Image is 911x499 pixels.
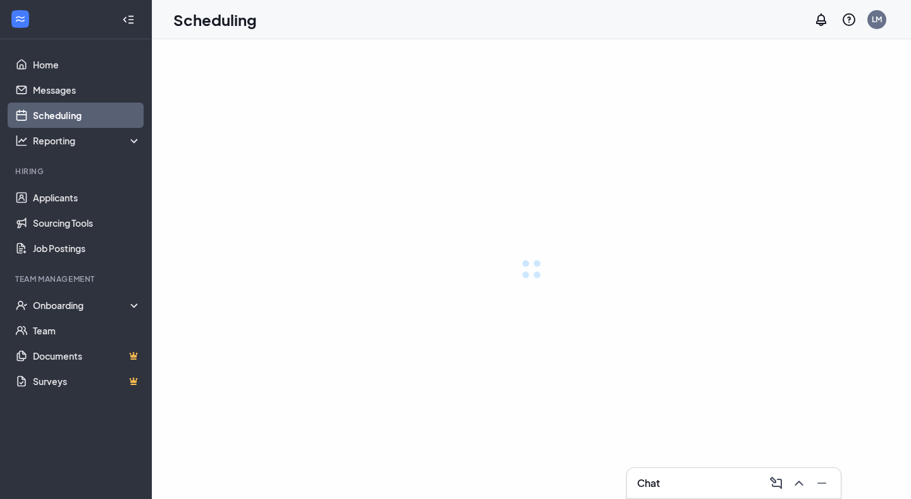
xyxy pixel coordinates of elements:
[14,13,27,25] svg: WorkstreamLogo
[788,473,808,493] button: ChevronUp
[15,166,139,177] div: Hiring
[33,210,141,236] a: Sourcing Tools
[33,369,141,394] a: SurveysCrown
[33,77,141,103] a: Messages
[791,476,807,491] svg: ChevronUp
[122,13,135,26] svg: Collapse
[33,134,142,147] div: Reporting
[769,476,784,491] svg: ComposeMessage
[33,185,141,210] a: Applicants
[765,473,785,493] button: ComposeMessage
[841,12,857,27] svg: QuestionInfo
[814,12,829,27] svg: Notifications
[637,476,660,490] h3: Chat
[15,299,28,312] svg: UserCheck
[33,236,141,261] a: Job Postings
[814,476,829,491] svg: Minimize
[810,473,831,493] button: Minimize
[33,299,142,312] div: Onboarding
[173,9,257,30] h1: Scheduling
[33,52,141,77] a: Home
[15,134,28,147] svg: Analysis
[872,14,882,25] div: LM
[15,274,139,284] div: Team Management
[33,103,141,128] a: Scheduling
[33,343,141,369] a: DocumentsCrown
[33,318,141,343] a: Team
